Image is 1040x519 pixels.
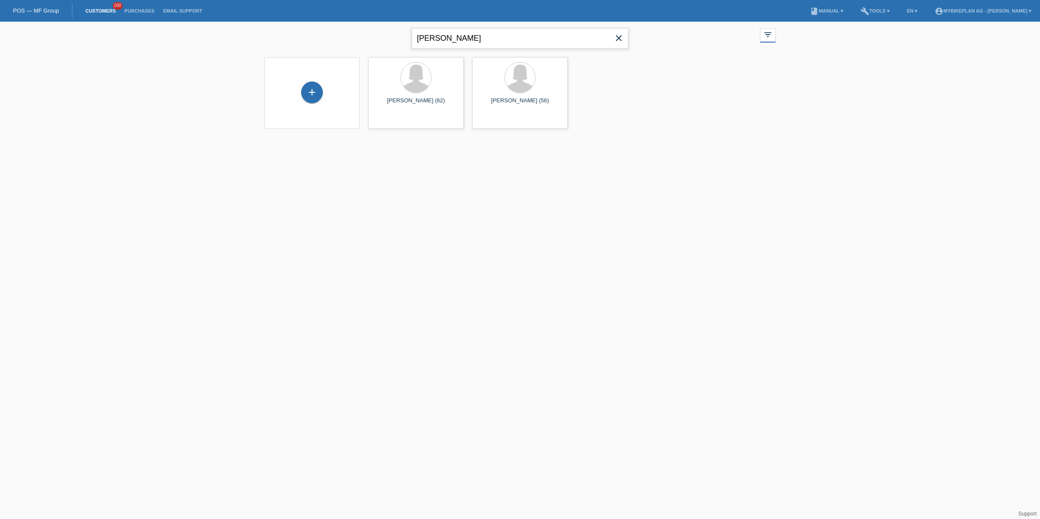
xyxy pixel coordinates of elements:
[763,30,773,39] i: filter_list
[856,8,894,13] a: buildTools ▾
[13,7,59,14] a: POS — MF Group
[810,7,819,16] i: book
[120,8,159,13] a: Purchases
[861,7,869,16] i: build
[806,8,848,13] a: bookManual ▾
[113,2,123,10] span: 100
[614,33,624,43] i: close
[479,97,561,111] div: [PERSON_NAME] (56)
[302,85,322,100] div: Add customer
[375,97,457,111] div: [PERSON_NAME] (62)
[930,8,1036,13] a: account_circleMybikeplan AG - [PERSON_NAME] ▾
[159,8,206,13] a: Email Support
[81,8,120,13] a: Customers
[935,7,943,16] i: account_circle
[412,28,628,49] input: Search...
[903,8,922,13] a: EN ▾
[1018,511,1037,517] a: Support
